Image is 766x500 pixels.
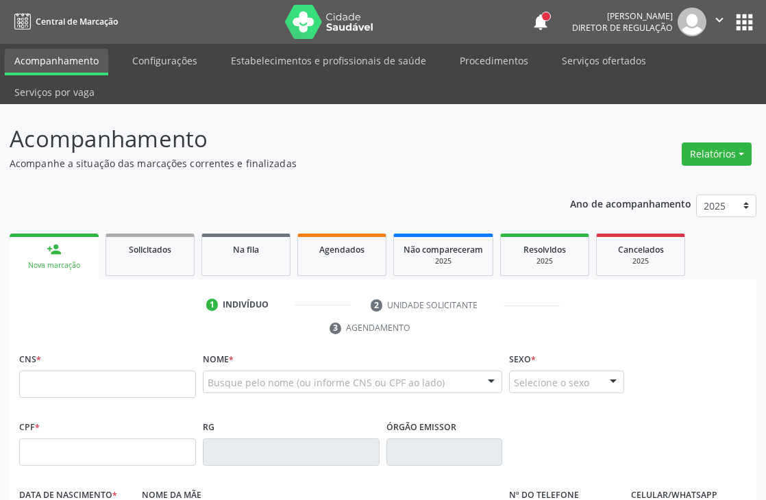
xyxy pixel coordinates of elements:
div: 2025 [404,256,483,266]
a: Serviços por vaga [5,80,104,104]
span: Cancelados [618,244,664,255]
span: Na fila [233,244,259,255]
label: Sexo [509,349,536,371]
div: person_add [47,242,62,257]
a: Acompanhamento [5,49,108,75]
p: Acompanhe a situação das marcações correntes e finalizadas [10,156,532,171]
div: 2025 [510,256,579,266]
p: Ano de acompanhamento [570,195,691,212]
button:  [706,8,732,36]
i:  [712,12,727,27]
a: Procedimentos [450,49,538,73]
button: apps [732,10,756,34]
span: Solicitados [129,244,171,255]
span: Selecione o sexo [514,375,589,390]
label: RG [203,417,214,438]
button: notifications [531,12,550,32]
span: Central de Marcação [36,16,118,27]
span: Busque pelo nome (ou informe CNS ou CPF ao lado) [208,375,445,390]
div: 1 [206,299,219,311]
span: Não compareceram [404,244,483,255]
a: Serviços ofertados [552,49,656,73]
span: Agendados [319,244,365,255]
div: Nova marcação [19,260,89,271]
div: Indivíduo [223,299,269,311]
span: Diretor de regulação [572,22,673,34]
img: img [678,8,706,36]
span: Resolvidos [523,244,566,255]
button: Relatórios [682,142,752,166]
p: Acompanhamento [10,122,532,156]
label: Nome [203,349,234,371]
label: Órgão emissor [386,417,456,438]
div: 2025 [606,256,675,266]
a: Estabelecimentos e profissionais de saúde [221,49,436,73]
a: Configurações [123,49,207,73]
label: CPF [19,417,40,438]
label: CNS [19,349,41,371]
div: [PERSON_NAME] [572,10,673,22]
a: Central de Marcação [10,10,118,33]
